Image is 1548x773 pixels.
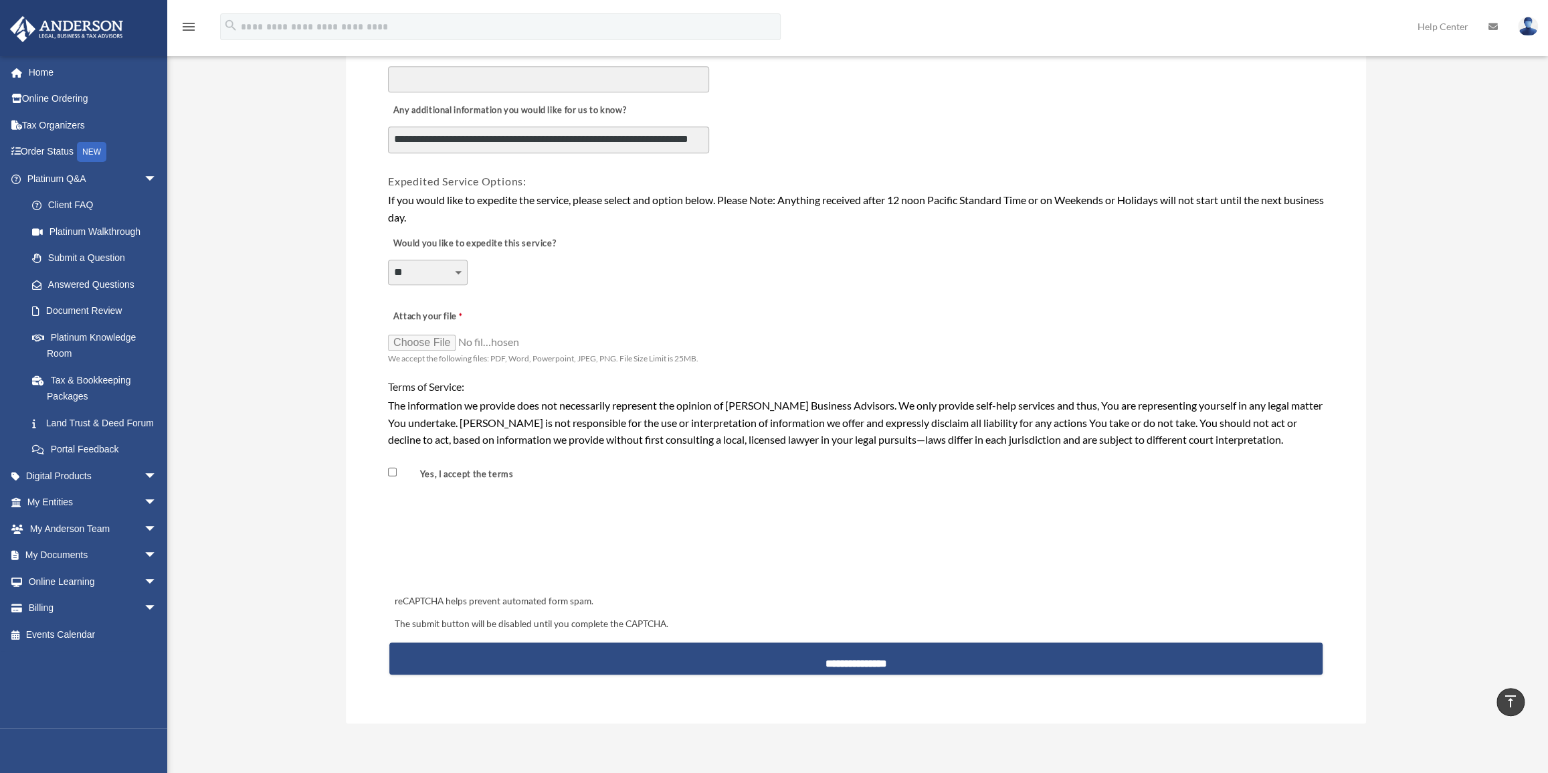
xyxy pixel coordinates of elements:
[388,191,1324,226] div: If you would like to expedite the service, please select and option below. Please Note: Anything ...
[388,397,1324,448] div: The information we provide does not necessarily represent the opinion of [PERSON_NAME] Business A...
[6,16,127,42] img: Anderson Advisors Platinum Portal
[388,235,559,254] label: Would you like to expedite this service?
[77,142,106,162] div: NEW
[9,59,177,86] a: Home
[1503,693,1519,709] i: vertical_align_top
[19,192,177,219] a: Client FAQ
[144,568,171,596] span: arrow_drop_down
[144,542,171,570] span: arrow_drop_down
[223,18,238,33] i: search
[9,621,177,648] a: Events Calendar
[19,218,177,245] a: Platinum Walkthrough
[388,101,630,120] label: Any additional information you would like for us to know?
[389,616,1323,632] div: The submit button will be disabled until you complete the CAPTCHA.
[144,515,171,543] span: arrow_drop_down
[19,367,177,410] a: Tax & Bookkeeping Packages
[388,175,526,187] span: Expedited Service Options:
[388,379,1324,394] h4: Terms of Service:
[144,462,171,490] span: arrow_drop_down
[1496,688,1525,716] a: vertical_align_top
[389,594,1323,610] div: reCAPTCHA helps prevent automated form spam.
[181,23,197,35] a: menu
[181,19,197,35] i: menu
[144,165,171,193] span: arrow_drop_down
[9,542,177,569] a: My Documentsarrow_drop_down
[9,515,177,542] a: My Anderson Teamarrow_drop_down
[9,462,177,489] a: Digital Productsarrow_drop_down
[9,568,177,595] a: Online Learningarrow_drop_down
[9,489,177,516] a: My Entitiesarrow_drop_down
[9,595,177,622] a: Billingarrow_drop_down
[19,245,177,272] a: Submit a Question
[19,324,177,367] a: Platinum Knowledge Room
[9,112,177,139] a: Tax Organizers
[1518,17,1538,36] img: User Pic
[19,298,171,325] a: Document Review
[19,436,177,463] a: Portal Feedback
[399,468,518,481] label: Yes, I accept the terms
[144,595,171,622] span: arrow_drop_down
[388,353,698,363] span: We accept the following files: PDF, Word, Powerpoint, JPEG, PNG. File Size Limit is 25MB.
[19,271,177,298] a: Answered Questions
[19,410,177,436] a: Land Trust & Deed Forum
[144,489,171,517] span: arrow_drop_down
[9,139,177,166] a: Order StatusNEW
[9,86,177,112] a: Online Ordering
[391,514,594,566] iframe: reCAPTCHA
[388,308,522,327] label: Attach your file
[9,165,177,192] a: Platinum Q&Aarrow_drop_down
